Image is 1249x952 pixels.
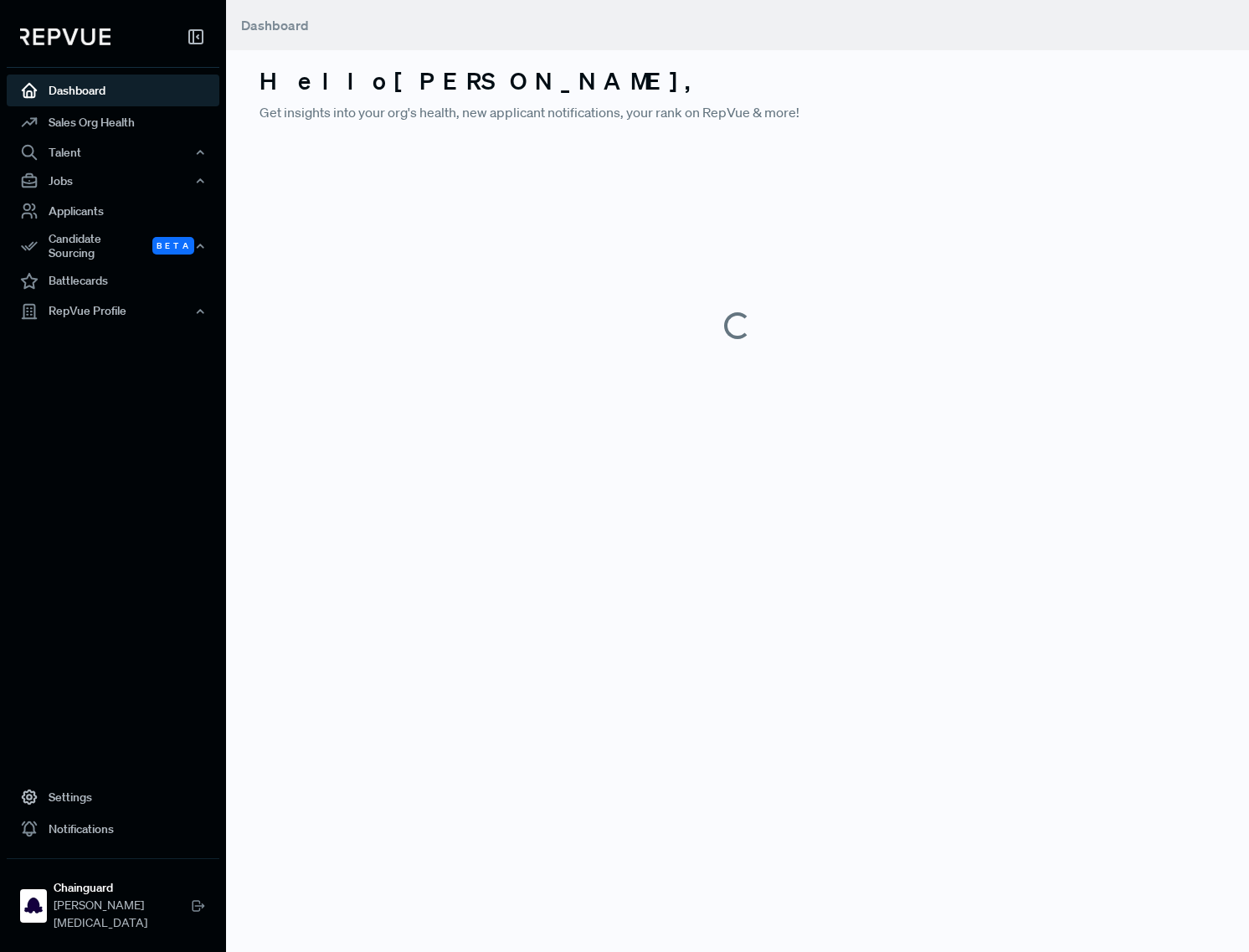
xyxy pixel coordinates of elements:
strong: Chainguard [54,879,191,897]
button: Jobs [7,167,219,195]
img: RepVue [20,28,111,45]
span: Beta [152,237,194,255]
span: [PERSON_NAME][MEDICAL_DATA] [54,897,191,932]
a: Sales Org Health [7,106,219,138]
p: Get insights into your org's health, new applicant notifications, your rank on RepVue & more! [260,102,1216,122]
a: Dashboard [7,75,219,106]
a: ChainguardChainguard[PERSON_NAME][MEDICAL_DATA] [7,858,219,939]
a: Applicants [7,195,219,227]
button: Candidate Sourcing Beta [7,227,219,265]
img: Chainguard [20,893,47,919]
span: Dashboard [241,17,309,33]
a: Notifications [7,813,219,845]
button: Talent [7,138,219,167]
a: Settings [7,781,219,813]
div: Candidate Sourcing [7,227,219,265]
h3: Hello [PERSON_NAME] , [260,67,1216,95]
a: Battlecards [7,265,219,297]
button: RepVue Profile [7,297,219,326]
